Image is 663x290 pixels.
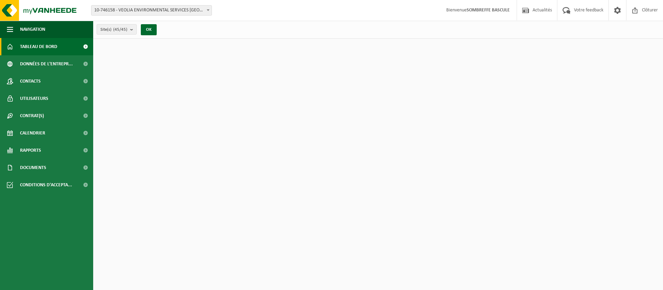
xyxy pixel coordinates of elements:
[20,38,57,55] span: Tableau de bord
[20,124,45,142] span: Calendrier
[20,90,48,107] span: Utilisateurs
[20,142,41,159] span: Rapports
[20,159,46,176] span: Documents
[141,24,157,35] button: OK
[20,21,45,38] span: Navigation
[20,176,72,194] span: Conditions d'accepta...
[467,8,510,13] strong: SOMBREFFE BASCULE
[91,5,212,16] span: 10-746158 - VEOLIA ENVIRONMENTAL SERVICES WALLONIE - GRÂCE-HOLLOGNE
[20,55,73,73] span: Données de l'entrepr...
[91,6,212,15] span: 10-746158 - VEOLIA ENVIRONMENTAL SERVICES WALLONIE - GRÂCE-HOLLOGNE
[100,25,127,35] span: Site(s)
[20,73,41,90] span: Contacts
[20,107,44,124] span: Contrat(s)
[113,27,127,32] count: (45/45)
[97,24,137,35] button: Site(s)(45/45)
